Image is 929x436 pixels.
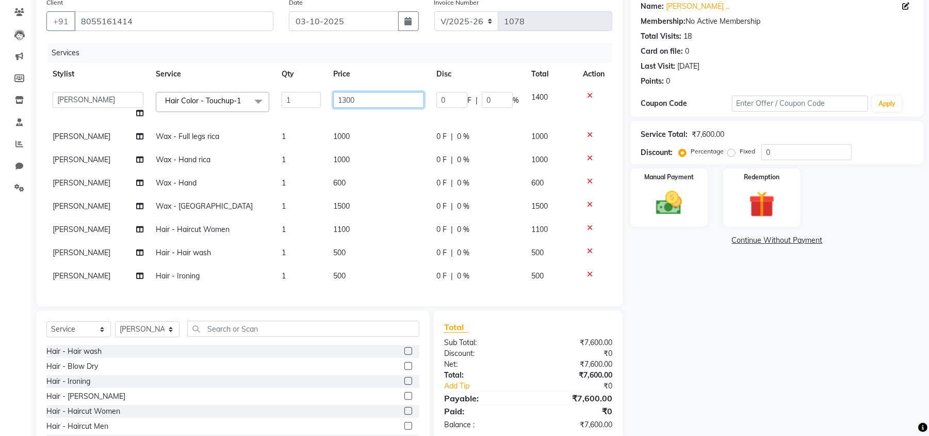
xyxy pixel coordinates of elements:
span: | [451,224,453,235]
a: [PERSON_NAME] .. [666,1,729,12]
div: 18 [683,31,692,42]
th: Price [327,63,430,86]
span: 1000 [531,155,548,164]
div: [DATE] [677,61,699,72]
input: Enter Offer / Coupon Code [732,96,868,112]
div: ₹0 [528,348,620,359]
span: [PERSON_NAME] [53,178,110,188]
span: | [451,201,453,212]
span: | [451,154,453,165]
span: Hair - Haircut Women [156,225,230,234]
span: 1100 [333,225,350,234]
div: Hair - Blow Dry [46,361,98,372]
span: | [451,247,453,258]
span: Hair Color - Touchup-1 [165,96,241,105]
span: 1 [282,155,286,164]
span: F [467,95,471,106]
div: ₹7,600.00 [528,337,620,348]
div: ₹7,600.00 [528,392,620,404]
span: 1100 [531,225,548,234]
span: | [451,131,453,142]
div: Service Total: [641,129,688,140]
span: 600 [531,178,544,188]
span: [PERSON_NAME] [53,271,110,281]
button: Apply [872,96,902,112]
span: 1400 [531,92,548,102]
span: 1000 [333,132,350,141]
div: Hair - Ironing [46,376,90,387]
span: 0 % [457,201,469,212]
span: [PERSON_NAME] [53,132,110,141]
img: _gift.svg [741,188,783,221]
span: 1 [282,132,286,141]
div: Discount: [436,348,528,359]
input: Search by Name/Mobile/Email/Code [74,11,273,31]
div: Coupon Code [641,98,731,109]
div: 0 [685,46,689,57]
span: 1000 [531,132,548,141]
button: +91 [46,11,75,31]
div: Payable: [436,392,528,404]
div: Paid: [436,405,528,417]
span: | [451,271,453,282]
div: ₹0 [528,405,620,417]
span: 1 [282,178,286,188]
th: Qty [275,63,327,86]
div: Hair - Hair wash [46,346,102,357]
div: Last Visit: [641,61,675,72]
label: Manual Payment [644,173,694,182]
a: Add Tip [436,381,544,392]
div: Sub Total: [436,337,528,348]
span: 0 % [457,271,469,282]
div: Balance : [436,419,528,430]
span: Hair - Ironing [156,271,200,281]
span: 0 F [436,224,447,235]
span: 500 [531,271,544,281]
th: Service [150,63,275,86]
th: Action [577,63,612,86]
span: [PERSON_NAME] [53,201,110,211]
span: 0 % [457,131,469,142]
div: ₹7,600.00 [528,359,620,370]
span: [PERSON_NAME] [53,225,110,234]
span: 1 [282,201,286,211]
div: Total: [436,370,528,381]
div: Membership: [641,16,686,27]
div: Points: [641,76,664,87]
span: 0 F [436,271,447,282]
div: ₹0 [544,381,620,392]
span: | [451,178,453,189]
th: Disc [430,63,525,86]
span: 1 [282,271,286,281]
th: Total [525,63,577,86]
span: 500 [333,248,346,257]
input: Search or Scan [187,321,419,337]
span: Wax - [GEOGRAPHIC_DATA] [156,201,253,211]
div: Card on file: [641,46,683,57]
span: Wax - Hand [156,178,197,188]
div: 0 [666,76,670,87]
div: ₹7,600.00 [528,419,620,430]
span: Wax - Hand rica [156,155,210,164]
img: _cash.svg [648,188,690,218]
span: % [513,95,519,106]
div: Services [47,43,620,63]
label: Fixed [740,147,755,156]
span: 600 [333,178,346,188]
div: Net: [436,359,528,370]
span: 0 % [457,178,469,189]
div: Total Visits: [641,31,681,42]
span: 1500 [333,201,350,211]
div: ₹7,600.00 [528,370,620,381]
div: Discount: [641,147,673,158]
span: 1500 [531,201,548,211]
div: Hair - [PERSON_NAME] [46,391,125,402]
span: 1000 [333,155,350,164]
div: Hair - Haircut Men [46,421,108,432]
span: 1 [282,225,286,234]
span: 0 % [457,224,469,235]
span: Hair - Hair wash [156,248,211,257]
span: Wax - Full legs rica [156,132,219,141]
span: [PERSON_NAME] [53,155,110,164]
th: Stylist [46,63,150,86]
